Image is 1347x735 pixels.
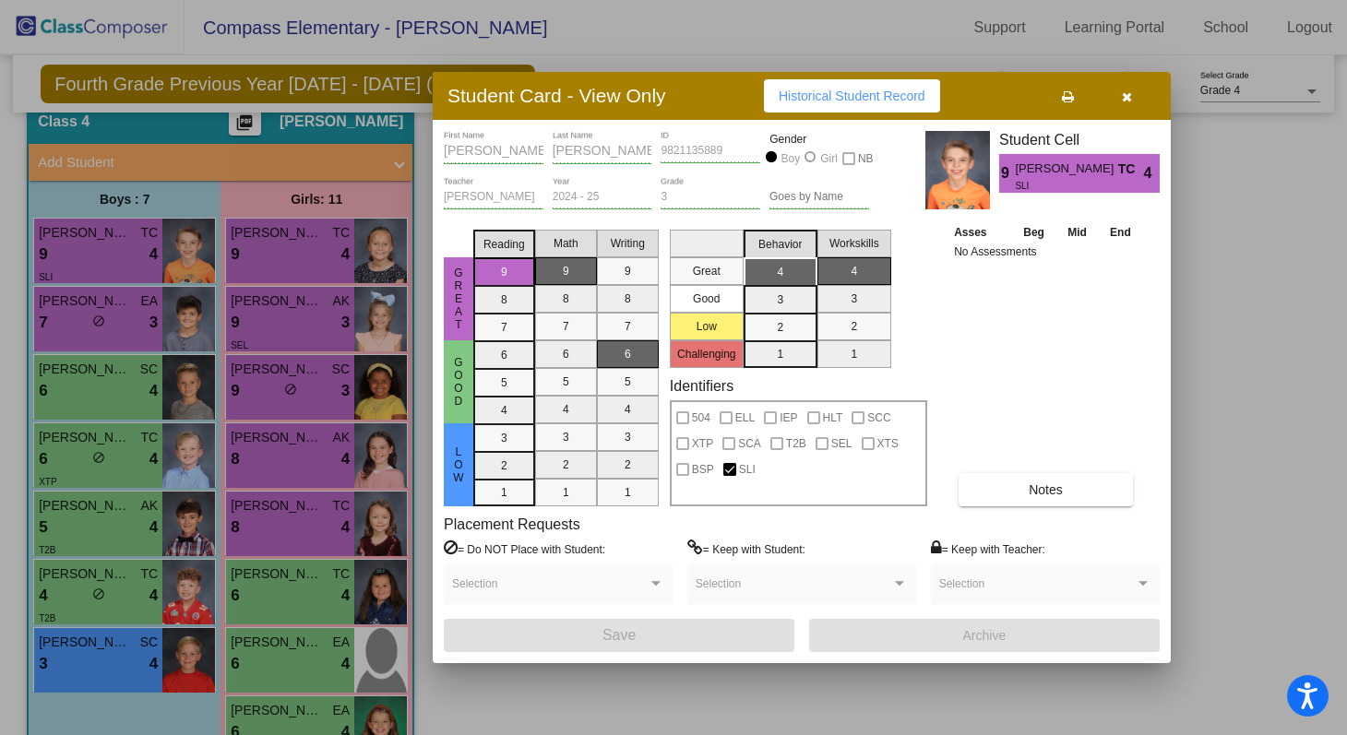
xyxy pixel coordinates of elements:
span: IEP [780,407,797,429]
input: goes by name [769,191,869,204]
span: SCC [867,407,890,429]
span: SLI [739,458,756,480]
span: Good [450,356,467,408]
span: Low [450,445,467,484]
input: grade [661,191,760,204]
th: Asses [949,222,1011,243]
button: Historical Student Record [764,79,940,113]
button: Notes [959,473,1133,506]
span: [PERSON_NAME] [1015,160,1117,179]
span: XTP [692,433,713,455]
span: HLT [823,407,843,429]
label: Identifiers [670,377,733,395]
span: ELL [735,407,755,429]
label: = Keep with Student: [687,539,805,558]
h3: Student Card - View Only [447,84,666,107]
th: Beg [1011,222,1055,243]
span: 9 [999,162,1015,184]
span: Great [450,267,467,331]
span: BSP [692,458,714,480]
label: Placement Requests [444,516,580,533]
input: Enter ID [661,145,760,158]
div: Boy [781,150,801,167]
label: = Keep with Teacher: [931,539,1045,558]
span: XTS [877,433,899,455]
label: = Do NOT Place with Student: [444,539,605,558]
span: Historical Student Record [779,89,925,103]
th: End [1098,222,1142,243]
span: T2B [786,433,806,455]
span: Archive [963,628,1007,643]
div: Girl [819,150,838,167]
span: SCA [738,433,761,455]
span: SEL [831,433,852,455]
span: TC [1118,160,1144,179]
span: 504 [692,407,710,429]
button: Archive [809,619,1160,652]
mat-label: Gender [769,131,869,148]
input: teacher [444,191,543,204]
h3: Student Cell [999,131,1160,148]
button: Save [444,619,794,652]
span: Save [602,627,636,643]
input: year [553,191,652,204]
td: No Assessments [949,243,1143,261]
th: Mid [1056,222,1098,243]
span: NB [858,148,874,170]
span: SLI [1015,179,1104,193]
span: Notes [1029,482,1063,497]
span: 4 [1144,162,1160,184]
